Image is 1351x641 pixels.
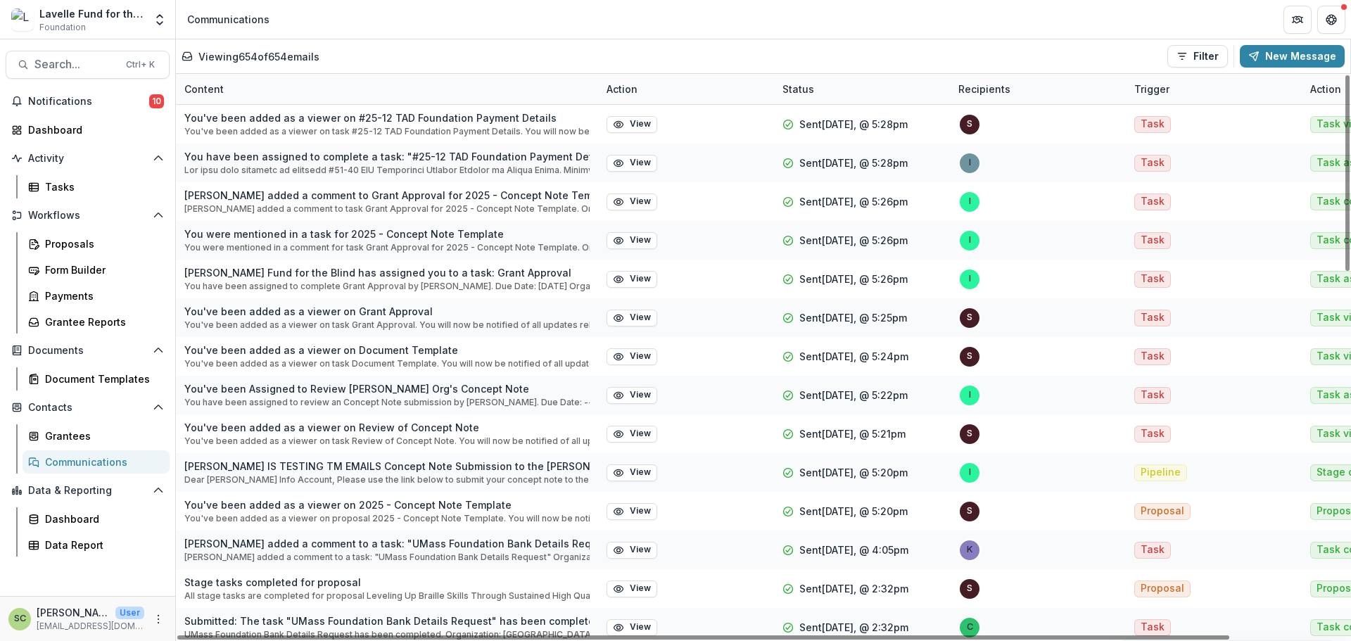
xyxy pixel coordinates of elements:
[123,57,158,72] div: Ctrl + K
[184,227,590,241] p: You were mentioned in a task for 2025 - Concept Note Template
[149,94,164,108] span: 10
[607,271,657,288] button: View
[23,424,170,448] a: Grantees
[23,450,170,474] a: Communications
[6,479,170,502] button: Open Data & Reporting
[6,90,170,113] button: Notifications10
[198,49,319,64] p: Viewing 654 of 654 emails
[39,21,86,34] span: Foundation
[28,210,147,222] span: Workflows
[967,545,972,554] div: ktphan@lavellefund.org
[184,512,590,525] p: You've been added as a viewer on proposal 2025 - Concept Note Template. You will now be notified ...
[23,533,170,557] a: Data Report
[184,343,590,357] p: You've been added as a viewer on Document Template
[1283,6,1312,34] button: Partners
[799,388,908,402] p: Sent [DATE], @ 5:22pm
[45,288,158,303] div: Payments
[28,485,147,497] span: Data & Reporting
[607,426,657,443] button: View
[969,468,971,477] div: info@lavellefund.org
[799,504,908,519] p: Sent [DATE], @ 5:20pm
[1141,273,1165,285] span: Task
[1141,157,1165,169] span: Task
[184,536,590,551] p: [PERSON_NAME] added a comment to a task: "UMass Foundation Bank Details Request"
[39,6,144,21] div: Lavelle Fund for the Blind
[184,319,590,331] p: You've been added as a viewer on task Grant Approval. You will now be notified of all updates rel...
[187,12,269,27] div: Communications
[28,402,147,414] span: Contacts
[34,58,118,71] span: Search...
[6,118,170,141] a: Dashboard
[1126,74,1302,104] div: Trigger
[6,51,170,79] button: Search...
[607,503,657,520] button: View
[184,357,590,370] p: You've been added as a viewer on task Document Template. You will now be notified of all updates ...
[23,367,170,391] a: Document Templates
[1141,505,1184,517] span: Proposal
[184,241,590,254] p: You were mentioned in a comment for task Grant Approval for 2025 - Concept Note Template. Organiz...
[1141,312,1165,324] span: Task
[115,607,144,619] p: User
[1240,45,1345,68] button: New Message
[184,497,590,512] p: You've been added as a viewer on 2025 - Concept Note Template
[799,426,906,441] p: Sent [DATE], @ 5:21pm
[23,310,170,334] a: Grantee Reports
[1141,234,1165,246] span: Task
[45,236,158,251] div: Proposals
[184,304,590,319] p: You've been added as a viewer on Grant Approval
[37,605,110,620] p: [PERSON_NAME]
[184,551,590,564] p: [PERSON_NAME] added a comment to a task: "UMass Foundation Bank Details Request" Organization: [G...
[23,284,170,307] a: Payments
[184,420,590,435] p: You've been added as a viewer on Review of Concept Note
[1141,467,1181,478] span: Pipeline
[150,611,167,628] button: More
[184,590,590,602] p: All stage tasks are completed for proposal Leveling Up Braille Skills Through Sustained High Qual...
[774,82,823,96] div: Status
[150,6,170,34] button: Open entity switcher
[45,455,158,469] div: Communications
[1141,544,1165,556] span: Task
[45,429,158,443] div: Grantees
[45,262,158,277] div: Form Builder
[1141,118,1165,130] span: Task
[1141,621,1165,633] span: Task
[607,155,657,172] button: View
[14,614,26,623] div: Sandra Ching
[184,110,590,125] p: You've been added as a viewer on #25-12 TAD Foundation Payment Details
[799,233,908,248] p: Sent [DATE], @ 5:26pm
[799,117,908,132] p: Sent [DATE], @ 5:28pm
[799,310,907,325] p: Sent [DATE], @ 5:25pm
[184,188,590,203] p: [PERSON_NAME] added a comment to Grant Approval for 2025 - Concept Note Template
[969,158,971,167] div: info@tadfoundation.org
[598,82,646,96] div: Action
[799,349,908,364] p: Sent [DATE], @ 5:24pm
[967,507,972,516] div: sching@lavellefund.org
[607,619,657,636] button: View
[45,538,158,552] div: Data Report
[45,512,158,526] div: Dashboard
[1141,428,1165,440] span: Task
[967,120,972,129] div: sching@lavellefund.org
[967,584,972,593] div: sching@lavellefund.org
[28,153,147,165] span: Activity
[184,435,590,448] p: You've been added as a viewer on task Review of Concept Note. You will now be notified of all upd...
[184,614,590,628] p: Submitted: The task "UMass Foundation Bank Details Request" has been completed
[1126,82,1178,96] div: Trigger
[184,575,590,590] p: Stage tasks completed for proposal
[607,232,657,249] button: View
[607,387,657,404] button: View
[774,74,950,104] div: Status
[6,396,170,419] button: Open Contacts
[799,465,908,480] p: Sent [DATE], @ 5:20pm
[967,623,973,632] div: cqiu@umassfoundation.org
[950,74,1126,104] div: Recipients
[184,474,590,486] p: Dear [PERSON_NAME] Info Account, Please use the link below to submit your concept note to the [PE...
[799,156,908,170] p: Sent [DATE], @ 5:28pm
[607,116,657,133] button: View
[184,265,590,280] p: [PERSON_NAME] Fund for the Blind has assigned you to a task: Grant Approval
[969,391,971,400] div: info@lavellefund.org
[799,272,908,286] p: Sent [DATE], @ 5:26pm
[184,280,590,293] p: You have been assigned to complete Grant Approval by [PERSON_NAME]. Due Date: [DATE] Organization...
[799,620,908,635] p: Sent [DATE], @ 2:32pm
